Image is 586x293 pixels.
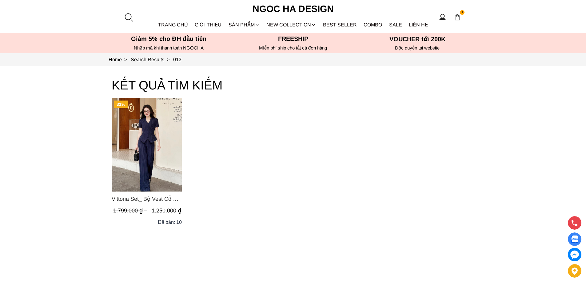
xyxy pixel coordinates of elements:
span: Vittoria Set_ Bộ Vest Cổ V Quần Suông Kẻ Sọc BQ013 [112,195,182,203]
div: Đã bán: 10 [158,218,182,226]
img: Vittoria Set_ Bộ Vest Cổ V Quần Suông Kẻ Sọc BQ013 [112,98,182,192]
a: Link to 013 [173,57,181,62]
a: SALE [386,17,406,33]
a: GIỚI THIỆU [191,17,225,33]
a: messenger [568,248,581,261]
a: TRANG CHỦ [155,17,192,33]
font: Giảm 5% cho ĐH đầu tiên [131,35,206,42]
h3: KẾT QUẢ TÌM KIẾM [112,75,475,95]
font: Nhập mã khi thanh toán NGOCHA [134,45,204,50]
span: 1 [460,10,465,15]
a: Display image [568,232,581,246]
a: Ngoc Ha Design [247,2,339,16]
a: Product image - Vittoria Set_ Bộ Vest Cổ V Quần Suông Kẻ Sọc BQ013 [112,98,182,192]
a: BEST SELLER [320,17,361,33]
a: Link to Search Results [131,57,173,62]
a: Link to Vittoria Set_ Bộ Vest Cổ V Quần Suông Kẻ Sọc BQ013 [112,195,182,203]
span: > [164,57,172,62]
h6: MIễn phí ship cho tất cả đơn hàng [233,45,353,51]
a: Link to Home [109,57,131,62]
a: Combo [360,17,386,33]
h5: VOUCHER tới 200K [357,35,478,43]
span: 1.250.000 ₫ [152,208,181,214]
a: NEW COLLECTION [263,17,320,33]
div: SẢN PHẨM [225,17,263,33]
img: img-CART-ICON-ksit0nf1 [454,14,461,21]
font: Freeship [278,35,308,42]
img: Display image [571,236,578,243]
span: > [122,57,130,62]
h6: Độc quyền tại website [357,45,478,51]
span: 1.799.000 ₫ [113,208,149,214]
a: LIÊN HỆ [405,17,432,33]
